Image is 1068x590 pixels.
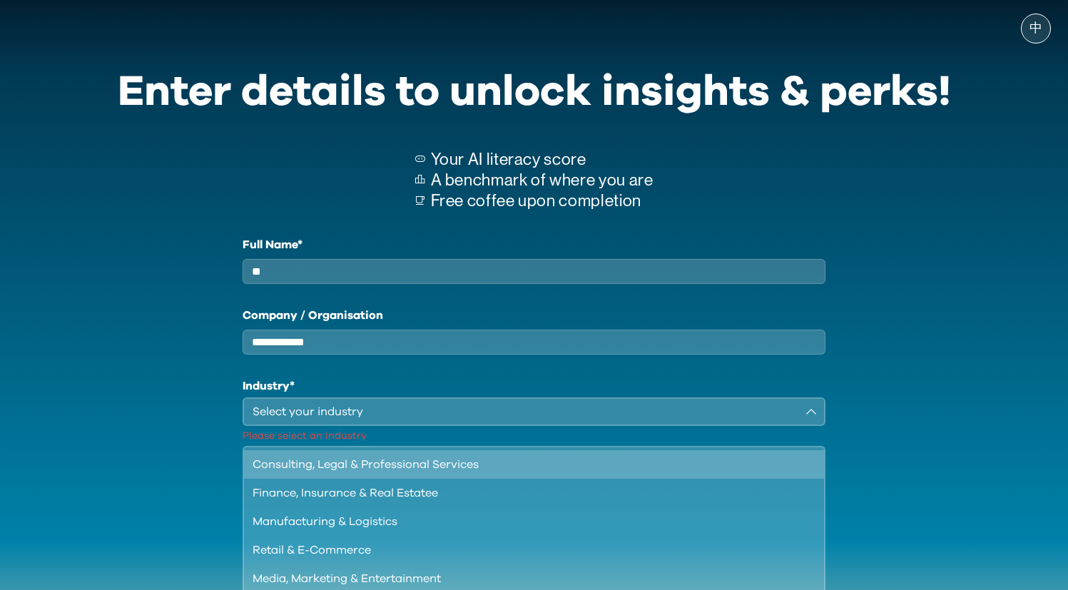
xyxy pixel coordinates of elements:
[431,170,653,190] p: A benchmark of where you are
[253,570,799,587] div: Media, Marketing & Entertainment
[253,513,799,530] div: Manufacturing & Logistics
[243,429,826,443] p: Please select an industry
[253,541,799,559] div: Retail & E-Commerce
[118,58,951,126] div: Enter details to unlock insights & perks!
[431,149,653,170] p: Your AI literacy score
[431,190,653,211] p: Free coffee upon completion
[253,484,799,502] div: Finance, Insurance & Real Estatee
[1029,21,1042,36] span: 中
[253,456,799,473] div: Consulting, Legal & Professional Services
[243,236,826,253] label: Full Name*
[243,377,826,395] h1: Industry*
[243,307,826,324] label: Company / Organisation
[243,397,826,426] button: Select your industry
[253,403,796,420] div: Select your industry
